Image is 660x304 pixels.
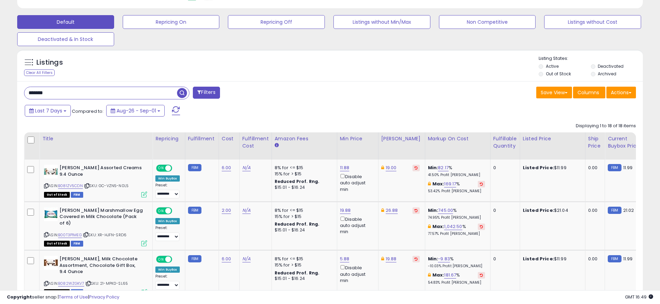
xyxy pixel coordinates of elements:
[444,272,456,279] a: 181.67
[155,135,182,142] div: Repricing
[428,231,485,236] p: 77.57% Profit [PERSON_NAME]
[340,256,350,262] a: 5.88
[625,294,653,300] span: 2025-09-12 16:49 GMT
[544,15,641,29] button: Listings without Cost
[523,164,554,171] b: Listed Price:
[85,281,128,286] span: | SKU: 21-MPK0-SL65
[606,87,636,98] button: Actions
[17,32,114,46] button: Deactivated & In Stock
[432,181,444,187] b: Max:
[155,226,180,241] div: Preset:
[242,256,251,262] a: N/A
[275,262,332,268] div: 15% for > $15
[58,183,83,189] a: B081ZV5CDN
[72,108,103,115] span: Compared to:
[275,185,332,191] div: $15.01 - $16.24
[598,71,616,77] label: Archived
[333,15,430,29] button: Listings without Min/Max
[242,164,251,171] a: N/A
[275,142,279,149] small: Amazon Fees.
[59,165,143,179] b: [PERSON_NAME] Assorted Creams 9.4 Ounce
[44,256,58,270] img: 4107jv1tl+L._SL40_.jpg
[188,135,216,142] div: Fulfillment
[44,207,58,221] img: 51Viek+mM4L._SL40_.jpg
[523,165,580,171] div: $11.99
[608,135,643,150] div: Current Buybox Price
[340,173,373,193] div: Disable auto adjust min
[340,215,373,235] div: Disable auto adjust min
[546,71,571,77] label: Out of Stock
[275,276,332,282] div: $15.01 - $16.24
[623,164,633,171] span: 11.99
[428,173,485,177] p: 41.50% Profit [PERSON_NAME]
[275,256,332,262] div: 8% for <= $15
[228,15,325,29] button: Repricing Off
[386,164,397,171] a: 19.00
[7,294,32,300] strong: Copyright
[83,232,126,238] span: | SKU: XR-HJFN-SRD6
[386,256,397,262] a: 19.88
[438,207,453,214] a: 745.00
[428,135,487,142] div: Markup on Cost
[171,165,182,171] span: OFF
[171,208,182,214] span: OFF
[428,181,485,194] div: %
[428,256,485,269] div: %
[523,256,580,262] div: $11.99
[155,274,180,290] div: Preset:
[157,208,165,214] span: ON
[59,294,88,300] a: Terms of Use
[493,256,515,262] div: 0
[428,165,485,177] div: %
[623,256,633,262] span: 11.99
[546,63,559,69] label: Active
[275,165,332,171] div: 8% for <= $15
[106,105,165,117] button: Aug-26 - Sep-01
[588,135,602,150] div: Ship Price
[242,207,251,214] a: N/A
[155,218,180,224] div: Win BuyBox
[71,241,83,247] span: FBM
[44,165,147,197] div: ASIN:
[428,272,485,285] div: %
[17,15,114,29] button: Default
[623,207,634,214] span: 21.02
[275,171,332,177] div: 15% for > $15
[242,135,269,150] div: Fulfillment Cost
[123,15,220,29] button: Repricing On
[438,256,450,262] a: -9.83
[523,207,554,214] b: Listed Price:
[428,189,485,194] p: 53.42% Profit [PERSON_NAME]
[117,107,156,114] span: Aug-26 - Sep-01
[275,135,334,142] div: Amazon Fees
[493,135,517,150] div: Fulfillable Quantity
[222,135,236,142] div: Cost
[381,135,422,142] div: [PERSON_NAME]
[425,132,490,160] th: The percentage added to the cost of goods (COGS) that forms the calculator for Min & Max prices.
[428,264,485,269] p: -10.03% Profit [PERSON_NAME]
[523,135,582,142] div: Listed Price
[58,232,82,238] a: B00T3P1MEG
[7,294,119,301] div: seller snap | |
[171,257,182,262] span: OFF
[155,183,180,198] div: Preset:
[608,207,621,214] small: FBM
[275,214,332,220] div: 15% for > $15
[588,165,599,171] div: 0.00
[523,207,580,214] div: $21.04
[608,164,621,171] small: FBM
[59,207,143,228] b: [PERSON_NAME] Marshmallow Egg Covered in Milk Chocolate (Pack of 6)
[35,107,62,114] span: Last 7 Days
[536,87,572,98] button: Save View
[340,264,373,284] div: Disable auto adjust min
[432,223,444,230] b: Max:
[576,123,636,129] div: Displaying 1 to 18 of 18 items
[275,207,332,214] div: 8% for <= $15
[275,221,320,227] b: Reduced Prof. Rng.
[275,227,332,233] div: $15.01 - $16.24
[44,207,147,246] div: ASIN:
[444,181,456,187] a: 169.17
[608,255,621,262] small: FBM
[438,164,449,171] a: 82.17
[42,135,150,142] div: Title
